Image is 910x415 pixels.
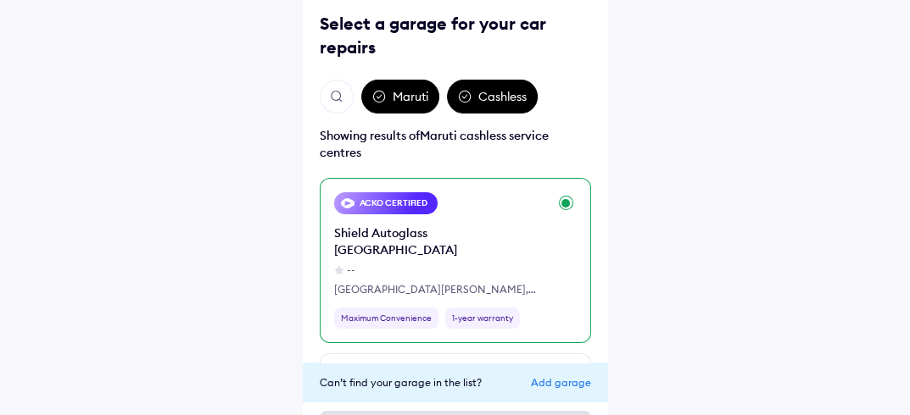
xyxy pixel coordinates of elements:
span: Can’t find your garage in the list? [320,376,482,389]
div: Showing results of Maruti cashless service centres [320,127,591,161]
img: acko [341,196,355,210]
div: -- [347,263,355,278]
div: Shield Autoglass [GEOGRAPHIC_DATA] [334,224,548,258]
button: Open search [320,80,354,113]
div: 1-year warranty [445,307,520,329]
div: ACKO CERTIFIED [334,192,438,214]
img: search.svg [329,89,344,104]
img: star-grey.svg [334,265,344,275]
div: Add garage [531,376,591,389]
div: Cashless [447,80,538,113]
div: [GEOGRAPHIC_DATA][PERSON_NAME], Near [PERSON_NAME] [GEOGRAPHIC_DATA] [334,282,548,297]
div: Maruti [361,80,439,113]
div: Maximum Convenience [334,307,438,329]
div: Select a garage for your car repairs [320,12,591,59]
